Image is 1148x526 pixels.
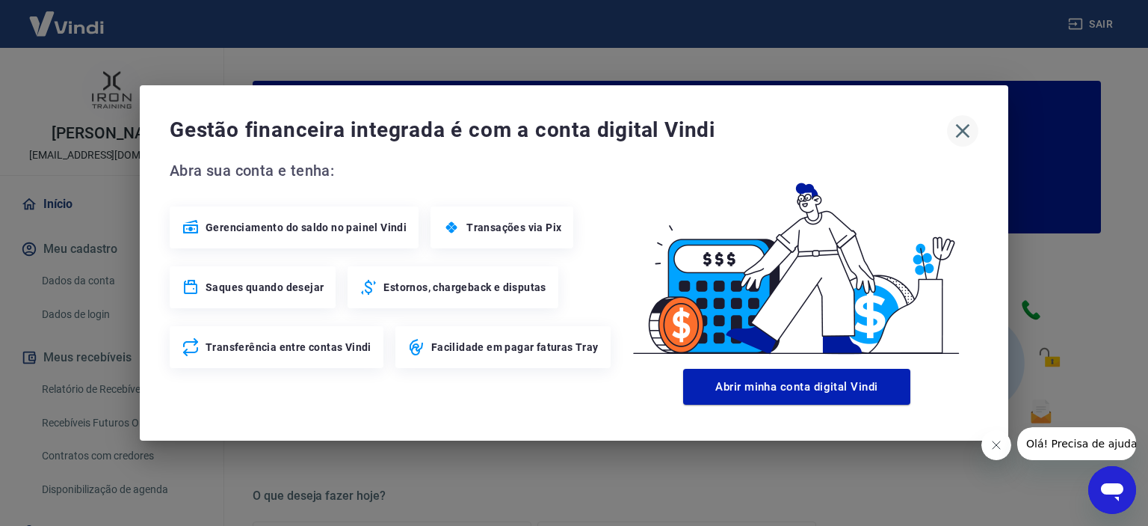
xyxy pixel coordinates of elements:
span: Saques quando desejar [206,280,324,295]
span: Transações via Pix [466,220,561,235]
iframe: Botão para abrir a janela de mensagens [1088,466,1136,514]
span: Gerenciamento do saldo no painel Vindi [206,220,407,235]
span: Estornos, chargeback e disputas [383,280,546,295]
iframe: Mensagem da empresa [1017,427,1136,460]
span: Gestão financeira integrada é com a conta digital Vindi [170,115,947,145]
span: Abra sua conta e tenha: [170,159,615,183]
span: Facilidade em pagar faturas Tray [431,340,599,355]
span: Olá! Precisa de ajuda? [9,10,126,22]
img: Good Billing [615,159,978,363]
iframe: Fechar mensagem [981,430,1011,460]
span: Transferência entre contas Vindi [206,340,371,355]
button: Abrir minha conta digital Vindi [683,369,910,405]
